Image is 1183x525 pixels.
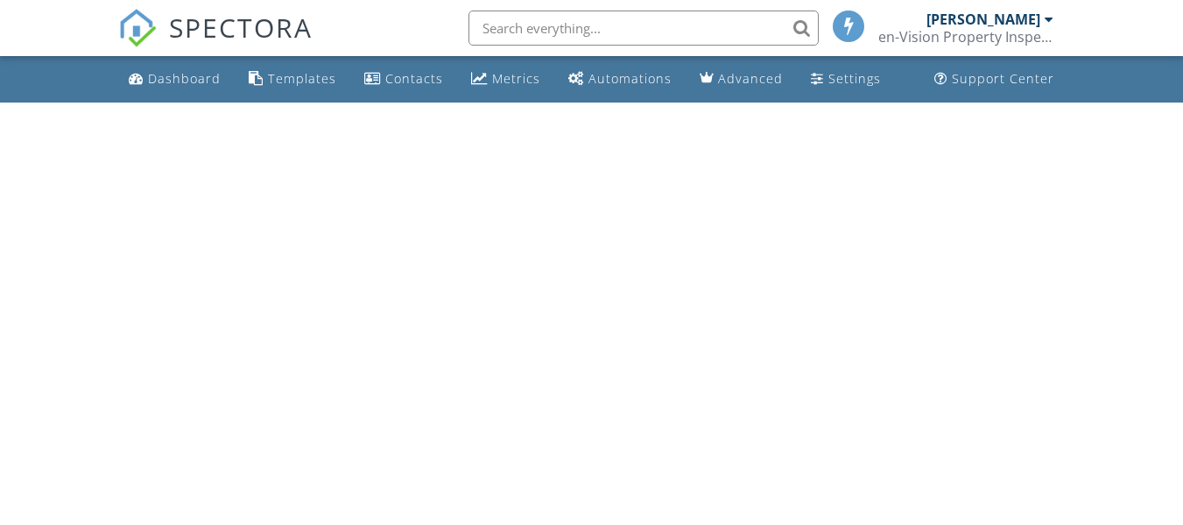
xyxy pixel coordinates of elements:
div: Contacts [385,70,443,87]
span: SPECTORA [169,9,313,46]
div: [PERSON_NAME] [926,11,1040,28]
a: Support Center [927,63,1061,96]
div: Advanced [718,70,783,87]
div: en-Vision Property Inspections [878,28,1053,46]
a: Dashboard [122,63,228,96]
div: Settings [828,70,881,87]
div: Dashboard [148,70,221,87]
a: Metrics [464,63,547,96]
div: Automations [588,70,672,87]
div: Support Center [952,70,1054,87]
a: Settings [804,63,888,96]
div: Metrics [492,70,540,87]
a: Advanced [693,63,790,96]
a: Templates [242,63,343,96]
a: Automations (Basic) [561,63,679,96]
a: Contacts [357,63,450,96]
a: SPECTORA [118,24,313,60]
img: The Best Home Inspection Software - Spectora [118,9,157,47]
div: Templates [268,70,336,87]
input: Search everything... [468,11,819,46]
